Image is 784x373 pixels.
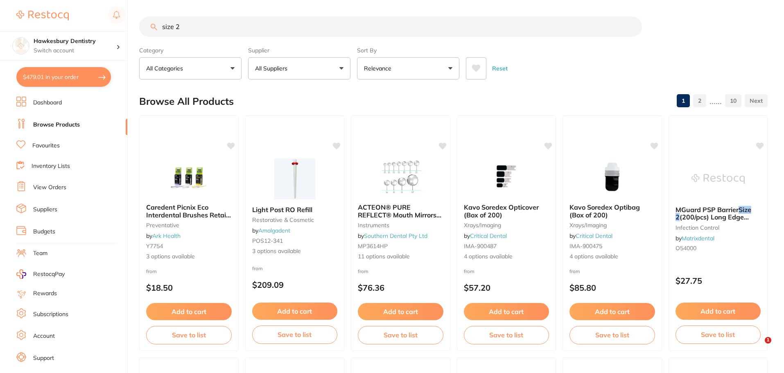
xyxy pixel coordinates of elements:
a: Favourites [32,142,60,150]
input: Search Products [139,16,642,37]
button: Reset [490,57,510,79]
b: Light Post RO Refill [252,206,338,213]
button: Save to list [464,326,549,344]
a: Matrixdental [682,235,714,242]
button: Save to list [252,326,338,344]
iframe: Intercom live chat [748,337,768,357]
a: Suppliers [33,206,57,214]
a: Rewards [33,289,57,298]
a: Amalgadent [258,227,290,234]
span: IMA-900487 [464,242,497,250]
span: Kavo Soredex Optibag (Box of 200) [569,203,640,219]
p: $57.20 [464,283,549,292]
a: Account [33,332,55,340]
small: preventative [146,222,232,228]
span: from [358,268,368,274]
p: Switch account [34,47,116,55]
button: Add to cart [252,303,338,320]
span: (200/pcs) Long Edge Opening [676,213,749,228]
img: Hawkesbury Dentistry [13,38,29,54]
span: Kavo Soredex Opticover (Box of 200) [464,203,539,219]
span: from [464,268,474,274]
a: Southern Dental Pty Ltd [364,232,427,240]
span: MGuard PSP Barrier [676,206,739,214]
span: by [358,232,427,240]
button: Add to cart [464,303,549,320]
p: $76.36 [358,283,443,292]
a: 2 [693,93,706,109]
button: Add to cart [676,303,761,320]
a: Budgets [33,228,55,236]
button: Add to cart [146,303,232,320]
img: Kavo Soredex Opticover (Box of 200) [480,156,533,197]
p: All Suppliers [255,64,291,72]
button: Save to list [676,326,761,344]
a: Ark Health [152,232,181,240]
span: from [252,265,263,271]
small: infection control [676,224,761,231]
a: View Orders [33,183,66,192]
span: 1 [765,337,771,344]
a: Browse Products [33,121,80,129]
span: Light Post RO Refill [252,206,312,214]
label: Category [139,47,242,54]
p: $27.75 [676,276,761,285]
small: xrays/imaging [569,222,655,228]
b: Caredent Picnix Eco Interdental Brushes Retail Pack [146,203,232,219]
span: from [146,268,157,274]
h2: Browse All Products [139,96,234,107]
button: Save to list [358,326,443,344]
p: ...... [709,96,722,106]
button: All Suppliers [248,57,350,79]
span: 11 options available [358,253,443,261]
small: instruments [358,222,443,228]
span: Caredent Picnix Eco Interdental Brushes Retail Pack [146,203,231,226]
img: Kavo Soredex Optibag (Box of 200) [585,156,639,197]
label: Supplier [248,47,350,54]
img: ACTEON® PURE REFLECT® Mouth Mirrors Front Surface [374,156,427,197]
span: POS12-341 [252,237,283,244]
button: Save to list [146,326,232,344]
label: Sort By [357,47,459,54]
a: Critical Dental [470,232,507,240]
p: $18.50 [146,283,232,292]
button: All Categories [139,57,242,79]
span: O54000 [676,244,696,252]
img: Restocq Logo [16,11,69,20]
b: Kavo Soredex Optibag (Box of 200) [569,203,655,219]
span: by [464,232,507,240]
small: restorative & cosmetic [252,217,338,223]
a: Restocq Logo [16,6,69,25]
a: Dashboard [33,99,62,107]
span: RestocqPay [33,270,65,278]
span: IMA-900475 [569,242,602,250]
span: from [569,268,580,274]
p: $209.09 [252,280,338,289]
p: All Categories [146,64,186,72]
span: 3 options available [146,253,232,261]
em: 2 [676,213,680,221]
a: Subscriptions [33,310,68,319]
a: 10 [725,93,741,109]
span: MP3614HP [358,242,388,250]
button: $479.01 in your order [16,67,111,87]
em: Size [739,206,751,214]
p: $85.80 [569,283,655,292]
img: MGuard PSP Barrier Size 2 (200/pcs) Long Edge Opening [691,158,745,199]
b: MGuard PSP Barrier Size 2 (200/pcs) Long Edge Opening [676,206,761,221]
b: ACTEON® PURE REFLECT® Mouth Mirrors Front Surface [358,203,443,219]
span: by [146,232,181,240]
span: 3 options available [252,247,338,255]
span: by [252,227,290,234]
span: Y7754 [146,242,163,250]
small: xrays/imaging [464,222,549,228]
a: Support [33,354,54,362]
button: Add to cart [358,303,443,320]
span: ACTEON® PURE REFLECT® Mouth Mirrors Front Surface [358,203,441,226]
span: 4 options available [569,253,655,261]
img: Light Post RO Refill [268,158,321,199]
button: Relevance [357,57,459,79]
button: Save to list [569,326,655,344]
a: Team [33,249,47,258]
span: 4 options available [464,253,549,261]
